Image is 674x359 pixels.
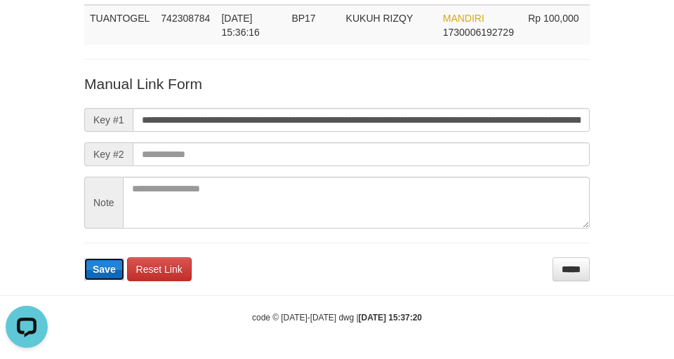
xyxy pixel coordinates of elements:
span: MANDIRI [443,13,484,24]
span: BP17 [291,13,315,24]
strong: [DATE] 15:37:20 [359,313,422,323]
span: Note [84,177,123,229]
span: Key #2 [84,142,133,166]
span: KUKUH RIZQY [346,13,414,24]
button: Save [84,258,124,280]
span: Copy 1730006192729 to clipboard [443,27,514,38]
span: Save [93,264,116,275]
span: [DATE] 15:36:16 [221,13,260,38]
td: 742308784 [155,5,216,45]
p: Manual Link Form [84,74,590,94]
span: Reset Link [136,264,183,275]
a: Reset Link [127,257,192,281]
span: Key #1 [84,108,133,132]
button: Open LiveChat chat widget [6,6,48,48]
small: code © [DATE]-[DATE] dwg | [252,313,422,323]
td: TUANTOGEL [84,5,155,45]
span: Rp 100,000 [528,13,579,24]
